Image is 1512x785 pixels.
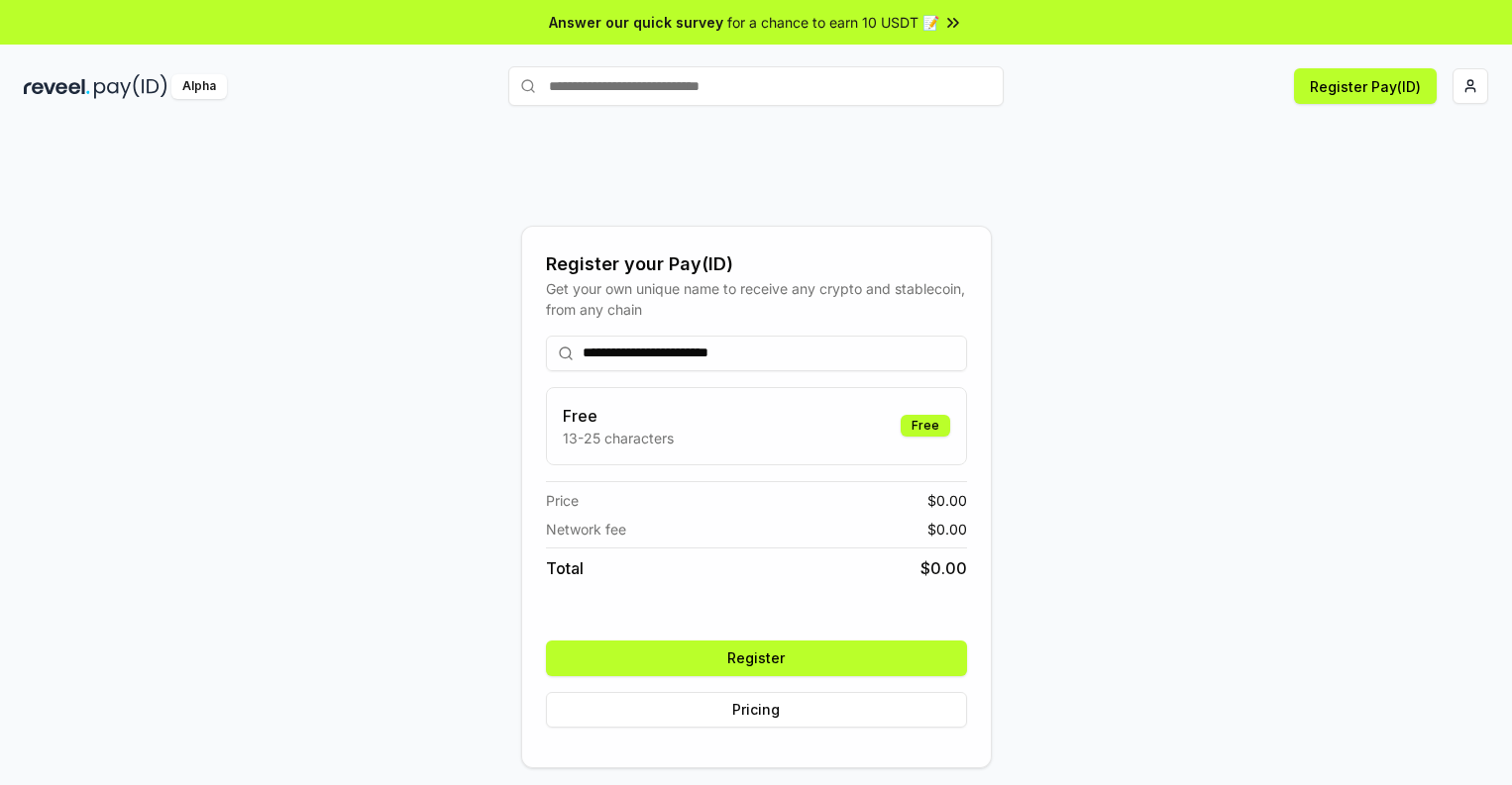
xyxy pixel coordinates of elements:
[927,490,967,511] span: $ 0.00
[563,428,674,448] p: 13-25 characters
[563,404,674,428] h3: Free
[546,490,579,511] span: Price
[727,12,939,33] span: for a chance to earn 10 USDT 📝
[546,556,584,580] span: Total
[1294,68,1437,104] button: Register Pay(ID)
[546,250,967,278] div: Register your Pay(ID)
[546,692,967,728] button: Pricing
[927,519,967,540] span: $ 0.00
[94,74,167,99] img: pay_id
[546,519,626,540] span: Network fee
[901,415,950,437] div: Free
[24,74,90,99] img: reveel_dark
[549,12,723,33] span: Answer our quick survey
[920,556,967,580] span: $ 0.00
[546,640,967,676] button: Register
[171,74,227,99] div: Alpha
[546,278,967,320] div: Get your own unique name to receive any crypto and stablecoin, from any chain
